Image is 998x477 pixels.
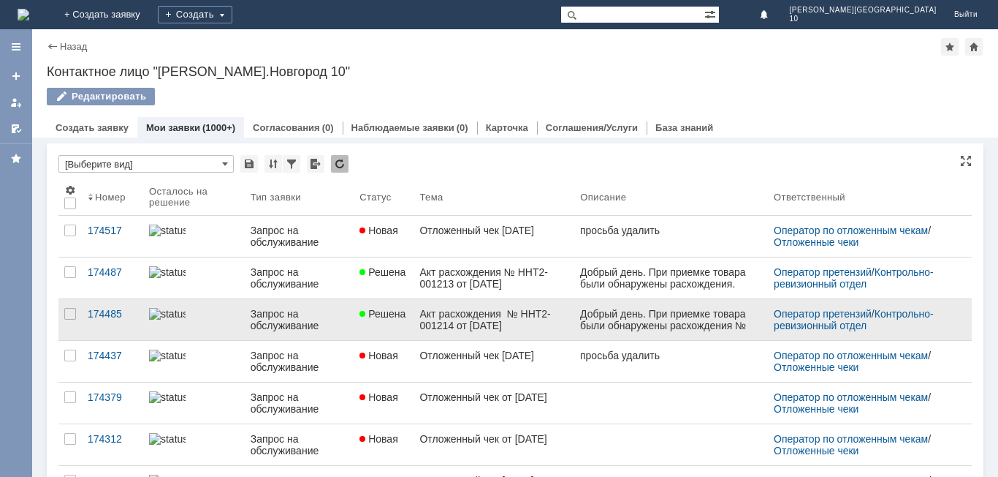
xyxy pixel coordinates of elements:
[143,299,245,340] a: statusbar-100 (1).png
[143,258,245,298] a: statusbar-100 (1).png
[56,122,129,133] a: Создать заявку
[354,383,414,424] a: Новая
[790,6,937,15] span: [PERSON_NAME][GEOGRAPHIC_DATA]
[774,361,858,373] a: Отложенные чеки
[64,184,76,196] span: Настройки
[414,341,574,382] a: Отложенный чек [DATE]
[354,216,414,257] a: Новая
[774,308,954,331] div: /
[359,192,391,203] div: Статус
[774,266,954,290] div: /
[245,216,354,257] a: Запрос на обслуживание
[354,258,414,298] a: Решена
[414,216,574,257] a: Отложенный чек [DATE]
[359,266,405,278] span: Решена
[245,179,354,216] th: Тип заявки
[149,308,186,320] img: statusbar-100 (1).png
[322,122,334,133] div: (0)
[149,225,186,236] img: statusbar-100 (1).png
[774,391,928,403] a: Оператор по отложенным чекам
[965,38,983,56] div: Сделать домашней страницей
[240,155,258,173] div: Сохранить вид
[245,383,354,424] a: Запрос на обслуживание
[704,7,719,20] span: Расширенный поиск
[307,155,324,173] div: Экспорт списка
[774,308,872,320] a: Оператор претензий
[331,155,348,173] div: Обновлять список
[149,433,186,445] img: statusbar-100 (1).png
[359,433,398,445] span: Новая
[251,308,348,331] div: Запрос на обслуживание
[354,299,414,340] a: Решена
[768,179,960,216] th: Ответственный
[251,225,348,248] div: Запрос на обслуживание
[419,350,568,361] div: Отложенный чек [DATE]
[419,192,443,203] div: Тема
[580,192,626,203] div: Описание
[546,122,638,133] a: Соглашения/Услуги
[95,192,126,203] div: Номер
[82,216,143,257] a: 174517
[419,266,568,290] div: Акт расхождения № ННТ2-001213 от [DATE]
[251,350,348,373] div: Запрос на обслуживание
[82,299,143,340] a: 174485
[18,9,29,20] img: logo
[359,308,405,320] span: Решена
[774,225,928,236] a: Оператор по отложенным чекам
[251,433,348,457] div: Запрос на обслуживание
[88,308,137,320] div: 174485
[790,15,937,23] span: 10
[146,122,200,133] a: Мои заявки
[149,391,186,403] img: statusbar-100 (1).png
[414,179,574,216] th: Тема
[143,216,245,257] a: statusbar-100 (1).png
[359,391,398,403] span: Новая
[359,225,398,236] span: Новая
[245,341,354,382] a: Запрос на обслуживание
[774,433,928,445] a: Оператор по отложенным чекам
[774,445,858,457] a: Отложенные чеки
[245,258,354,298] a: Запрос на обслуживание
[245,424,354,465] a: Запрос на обслуживание
[47,64,983,79] div: Контактное лицо "[PERSON_NAME].Новгород 10"
[143,341,245,382] a: statusbar-100 (1).png
[774,225,954,248] div: /
[960,155,972,167] div: На всю страницу
[774,308,934,331] a: Контрольно-ревизионный отдел
[486,122,528,133] a: Карточка
[4,117,28,140] a: Мои согласования
[82,424,143,465] a: 174312
[774,236,858,248] a: Отложенные чеки
[143,424,245,465] a: statusbar-100 (1).png
[253,122,320,133] a: Согласования
[82,341,143,382] a: 174437
[774,433,954,457] div: /
[158,6,232,23] div: Создать
[143,383,245,424] a: statusbar-100 (1).png
[414,299,574,340] a: Акт расхождения № ННТ2-001214 от [DATE]
[202,122,235,133] div: (1000+)
[60,41,87,52] a: Назад
[4,64,28,88] a: Создать заявку
[354,341,414,382] a: Новая
[354,179,414,216] th: Статус
[419,391,568,403] div: Отложенный чек от [DATE]
[88,350,137,361] div: 174437
[414,424,574,465] a: Отложенный чек от [DATE]
[351,122,454,133] a: Наблюдаемые заявки
[283,155,300,173] div: Фильтрация...
[419,433,568,445] div: Отложенный чек от [DATE]
[251,391,348,415] div: Запрос на обслуживание
[88,391,137,403] div: 174379
[457,122,468,133] div: (0)
[419,308,568,331] div: Акт расхождения № ННТ2-001214 от [DATE]
[251,266,348,290] div: Запрос на обслуживание
[82,383,143,424] a: 174379
[88,225,137,236] div: 174517
[774,403,858,415] a: Отложенные чеки
[774,350,954,373] div: /
[941,38,959,56] div: Добавить в избранное
[774,192,845,203] div: Ответственный
[774,350,928,361] a: Оператор по отложенным чекам
[149,186,227,208] div: Осталось на решение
